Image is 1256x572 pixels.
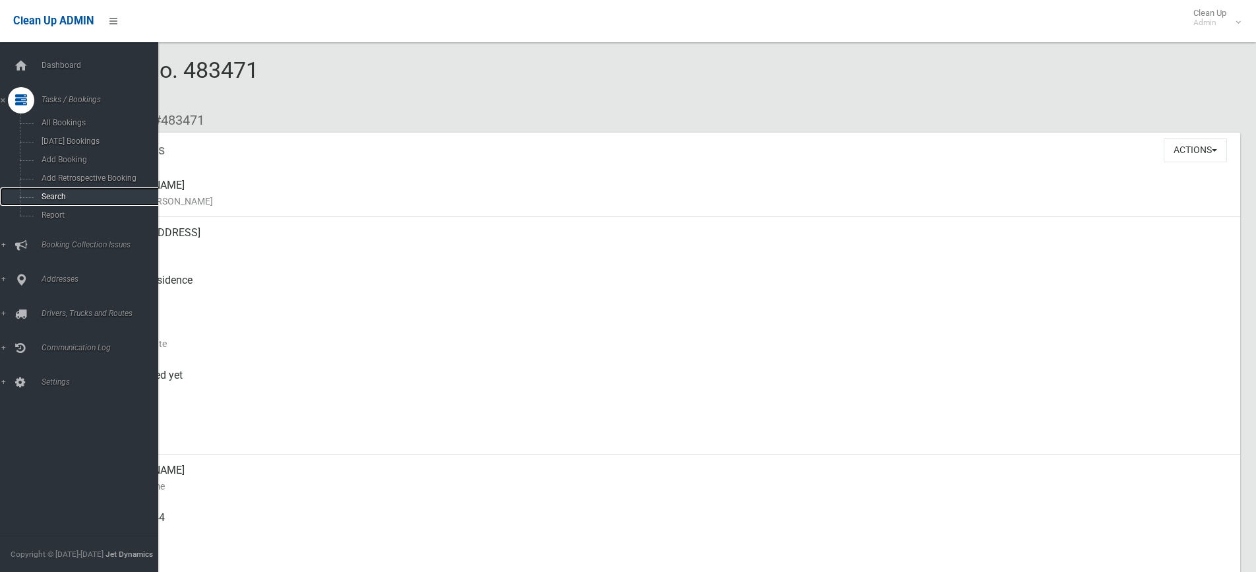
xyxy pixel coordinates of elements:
[38,61,168,70] span: Dashboard
[105,407,1230,455] div: [DATE]
[38,137,157,146] span: [DATE] Bookings
[38,192,157,201] span: Search
[38,343,168,352] span: Communication Log
[105,217,1230,265] div: [STREET_ADDRESS]
[38,309,168,318] span: Drivers, Trucks and Routes
[105,360,1230,407] div: Not collected yet
[105,502,1230,550] div: 0450953044
[1193,18,1226,28] small: Admin
[105,170,1230,217] div: [PERSON_NAME]
[105,336,1230,352] small: Collection Date
[11,550,104,559] span: Copyright © [DATE]-[DATE]
[38,377,168,387] span: Settings
[105,550,153,559] strong: Jet Dynamics
[105,431,1230,447] small: Zone
[105,478,1230,494] small: Contact Name
[13,15,94,27] span: Clean Up ADMIN
[105,265,1230,312] div: Front of Residence
[105,455,1230,502] div: [PERSON_NAME]
[38,210,157,220] span: Report
[38,240,168,249] span: Booking Collection Issues
[38,95,168,104] span: Tasks / Bookings
[105,193,1230,209] small: Name of [PERSON_NAME]
[38,274,168,284] span: Addresses
[105,288,1230,304] small: Pickup Point
[38,118,157,127] span: All Bookings
[38,155,157,164] span: Add Booking
[1164,138,1227,162] button: Actions
[144,108,204,133] li: #483471
[1187,8,1240,28] span: Clean Up
[58,57,258,108] span: Booking No. 483471
[105,526,1230,542] small: Mobile
[105,241,1230,257] small: Address
[105,383,1230,399] small: Collected At
[105,312,1230,360] div: [DATE]
[38,174,157,183] span: Add Retrospective Booking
